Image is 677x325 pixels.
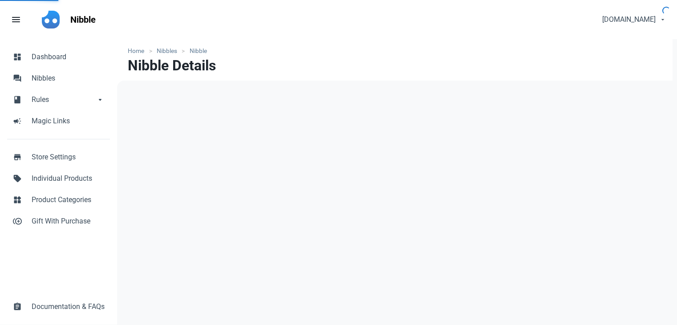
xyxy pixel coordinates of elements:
span: control_point_duplicate [13,216,22,225]
span: [DOMAIN_NAME] [602,14,656,25]
a: assignmentDocumentation & FAQs [7,296,110,317]
span: Individual Products [32,173,105,184]
span: Product Categories [32,195,105,205]
span: Dashboard [32,52,105,62]
span: campaign [13,116,22,125]
span: assignment [13,301,22,310]
span: widgets [13,195,22,203]
span: arrow_drop_down [96,94,105,103]
a: campaignMagic Links [7,110,110,132]
span: forum [13,73,22,82]
span: Gift With Purchase [32,216,105,227]
span: Store Settings [32,152,105,162]
nav: breadcrumbs [117,39,673,57]
a: widgetsProduct Categories [7,189,110,211]
span: book [13,94,22,103]
span: Documentation & FAQs [32,301,105,312]
a: storeStore Settings [7,146,110,168]
button: [DOMAIN_NAME] [595,11,672,28]
a: dashboardDashboard [7,46,110,68]
a: forumNibbles [7,68,110,89]
span: Rules [32,94,96,105]
a: Home [128,46,149,56]
span: dashboard [13,52,22,61]
a: sellIndividual Products [7,168,110,189]
span: sell [13,173,22,182]
span: menu [11,14,21,25]
h1: Nibble Details [128,57,216,73]
a: bookRulesarrow_drop_down [7,89,110,110]
span: Magic Links [32,116,105,126]
p: Nibble [70,13,96,26]
span: Nibbles [32,73,105,84]
a: control_point_duplicateGift With Purchase [7,211,110,232]
span: store [13,152,22,161]
a: Nibbles [152,46,182,56]
a: Nibble [65,7,101,32]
